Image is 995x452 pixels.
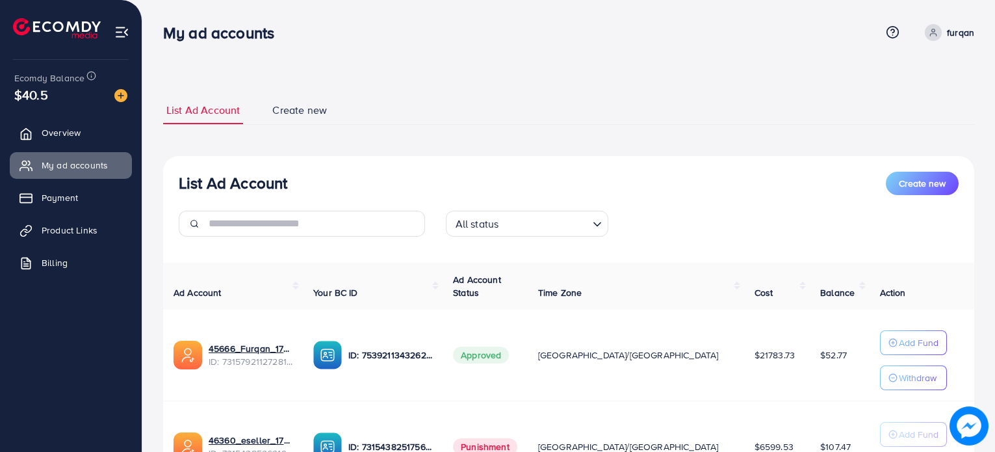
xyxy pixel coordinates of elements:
[209,355,292,368] span: ID: 7315792112728145922
[179,174,287,193] h3: List Ad Account
[209,342,292,355] a: 45666_Furqan_1703340596636
[42,256,68,269] span: Billing
[10,217,132,243] a: Product Links
[880,286,906,299] span: Action
[209,342,292,369] div: <span class='underline'>45666_Furqan_1703340596636</span></br>7315792112728145922
[163,23,285,42] h3: My ad accounts
[42,159,108,172] span: My ad accounts
[950,406,989,445] img: image
[42,191,78,204] span: Payment
[209,434,292,447] a: 46360_eseller_1703258274141
[10,250,132,276] a: Billing
[14,85,48,104] span: $40.5
[174,341,202,369] img: ic-ads-acc.e4c84228.svg
[755,286,773,299] span: Cost
[10,152,132,178] a: My ad accounts
[880,366,947,390] button: Withdraw
[880,330,947,355] button: Add Fund
[886,172,959,195] button: Create new
[947,25,974,40] p: furqan
[899,427,938,442] p: Add Fund
[446,211,608,237] div: Search for option
[820,286,855,299] span: Balance
[114,25,129,40] img: menu
[538,286,582,299] span: Time Zone
[502,212,587,233] input: Search for option
[42,224,97,237] span: Product Links
[10,120,132,146] a: Overview
[453,215,502,233] span: All status
[13,18,101,38] img: logo
[880,422,947,447] button: Add Fund
[42,126,81,139] span: Overview
[920,24,974,41] a: furqan
[899,335,938,351] p: Add Fund
[313,286,358,299] span: Your BC ID
[174,286,222,299] span: Ad Account
[166,103,240,118] span: List Ad Account
[453,273,501,299] span: Ad Account Status
[348,347,432,363] p: ID: 7539211343262662674
[820,349,847,362] span: $52.77
[14,72,84,85] span: Ecomdy Balance
[10,185,132,211] a: Payment
[538,349,719,362] span: [GEOGRAPHIC_DATA]/[GEOGRAPHIC_DATA]
[272,103,327,118] span: Create new
[453,347,509,364] span: Approved
[899,370,937,386] p: Withdraw
[114,89,127,102] img: image
[313,341,342,369] img: ic-ba-acc.ded83a64.svg
[899,177,946,190] span: Create new
[755,349,795,362] span: $21783.73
